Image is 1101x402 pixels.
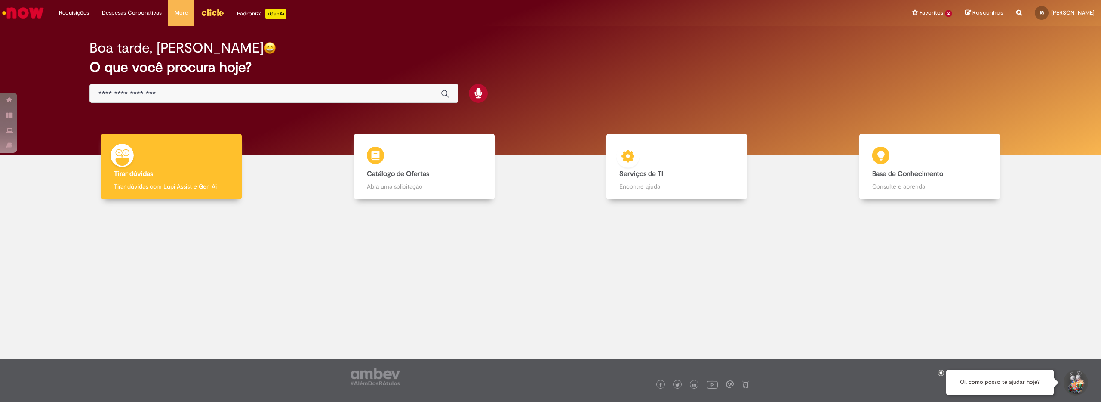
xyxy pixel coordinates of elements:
[965,9,1003,17] a: Rascunhos
[619,182,734,191] p: Encontre ajuda
[945,10,952,17] span: 2
[803,134,1056,200] a: Base de Conhecimento Consulte e aprenda
[692,383,696,388] img: logo_footer_linkedin.png
[102,9,162,17] span: Despesas Corporativas
[872,170,943,178] b: Base de Conhecimento
[367,182,482,191] p: Abra uma solicitação
[1051,9,1095,16] span: [PERSON_NAME]
[89,60,1012,75] h2: O que você procura hoje?
[89,40,264,56] h2: Boa tarde, [PERSON_NAME]
[298,134,551,200] a: Catálogo de Ofertas Abra uma solicitação
[675,383,680,387] img: logo_footer_twitter.png
[726,380,734,388] img: logo_footer_workplace.png
[1062,370,1088,396] button: Iniciar Conversa de Suporte
[265,9,286,19] p: +GenAi
[1040,10,1044,15] span: IG
[114,182,229,191] p: Tirar dúvidas com Lupi Assist e Gen Ai
[658,383,663,387] img: logo_footer_facebook.png
[872,182,987,191] p: Consulte e aprenda
[201,6,224,19] img: click_logo_yellow_360x200.png
[351,368,400,385] img: logo_footer_ambev_rotulo_gray.png
[114,170,153,178] b: Tirar dúvidas
[237,9,286,19] div: Padroniza
[707,379,718,390] img: logo_footer_youtube.png
[59,9,89,17] span: Requisições
[1,4,45,22] img: ServiceNow
[264,42,276,54] img: happy-face.png
[175,9,188,17] span: More
[920,9,943,17] span: Favoritos
[619,170,663,178] b: Serviços de TI
[45,134,298,200] a: Tirar dúvidas Tirar dúvidas com Lupi Assist e Gen Ai
[742,380,750,388] img: logo_footer_naosei.png
[972,9,1003,17] span: Rascunhos
[367,170,429,178] b: Catálogo de Ofertas
[946,370,1054,395] div: Oi, como posso te ajudar hoje?
[550,134,803,200] a: Serviços de TI Encontre ajuda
